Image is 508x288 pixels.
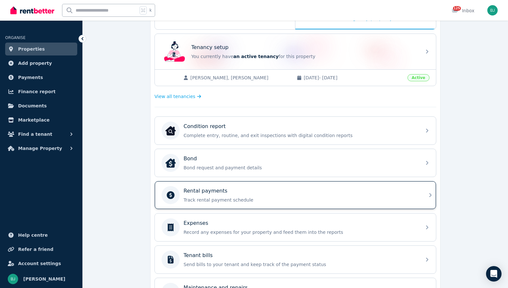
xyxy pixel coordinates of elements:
[155,149,436,177] a: BondBondBond request and payment details
[155,214,436,241] a: ExpensesRecord any expenses for your property and feed them into the reports
[191,53,418,60] p: You currently have for this property
[487,5,498,15] img: Bom Jin
[5,142,77,155] button: Manage Property
[165,158,176,168] img: Bond
[18,59,52,67] span: Add property
[18,231,48,239] span: Help centre
[233,54,279,59] span: an active tenancy
[149,8,152,13] span: k
[154,93,195,100] span: View all tenancies
[5,243,77,256] a: Refer a friend
[154,93,201,100] a: View all tenancies
[5,43,77,55] a: Properties
[155,181,436,209] a: Rental paymentsTrack rental payment schedule
[5,99,77,112] a: Documents
[486,266,502,282] div: Open Intercom Messenger
[5,71,77,84] a: Payments
[155,246,436,273] a: Tenant billsSend bills to your tenant and keep track of the payment status
[184,132,418,139] p: Complete entry, routine, and exit inspections with digital condition reports
[190,74,290,81] span: [PERSON_NAME], [PERSON_NAME]
[184,261,418,268] p: Send bills to your tenant and keep track of the payment status
[5,57,77,70] a: Add property
[5,85,77,98] a: Finance report
[184,197,418,203] p: Track rental payment schedule
[18,88,56,95] span: Finance report
[164,41,185,62] img: Tenancy setup
[5,114,77,126] a: Marketplace
[18,116,49,124] span: Marketplace
[155,34,436,69] a: Tenancy setupTenancy setupYou currently havean active tenancyfor this property
[184,123,226,130] p: Condition report
[5,35,26,40] span: ORGANISE
[18,74,43,81] span: Payments
[191,44,228,51] p: Tenancy setup
[18,102,47,110] span: Documents
[304,74,404,81] span: [DATE] - [DATE]
[18,45,45,53] span: Properties
[5,229,77,242] a: Help centre
[184,187,228,195] p: Rental payments
[18,260,61,267] span: Account settings
[18,144,62,152] span: Manage Property
[155,117,436,144] a: Condition reportCondition reportComplete entry, routine, and exit inspections with digital condit...
[407,74,429,81] span: Active
[23,275,65,283] span: [PERSON_NAME]
[452,7,474,14] div: Inbox
[453,6,461,11] span: 125
[165,125,176,136] img: Condition report
[5,257,77,270] a: Account settings
[10,5,54,15] img: RentBetter
[184,164,418,171] p: Bond request and payment details
[184,252,213,259] p: Tenant bills
[18,245,53,253] span: Refer a friend
[184,155,197,163] p: Bond
[184,219,208,227] p: Expenses
[5,128,77,141] button: Find a tenant
[8,274,18,284] img: Bom Jin
[18,130,52,138] span: Find a tenant
[184,229,418,235] p: Record any expenses for your property and feed them into the reports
